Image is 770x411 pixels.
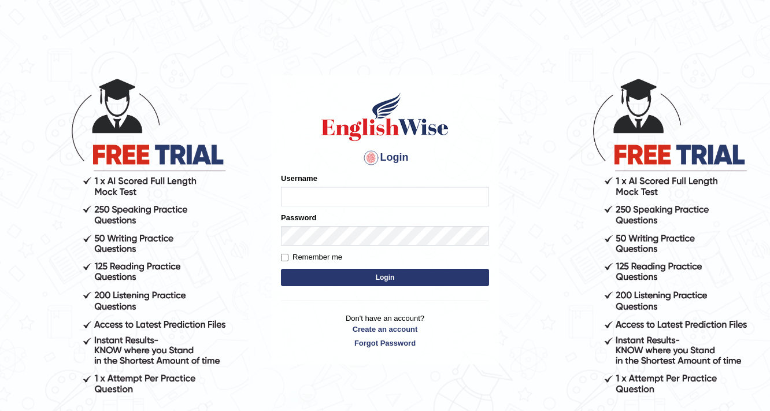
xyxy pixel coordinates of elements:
input: Remember me [281,254,288,261]
img: Logo of English Wise sign in for intelligent practice with AI [319,91,451,143]
p: Don't have an account? [281,313,489,349]
a: Forgot Password [281,338,489,349]
button: Login [281,269,489,286]
h4: Login [281,149,489,167]
label: Password [281,212,316,223]
label: Remember me [281,251,342,263]
label: Username [281,173,317,184]
a: Create an account [281,324,489,335]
